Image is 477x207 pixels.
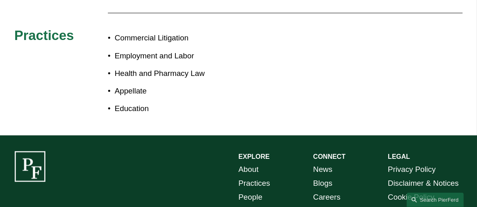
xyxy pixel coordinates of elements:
[239,153,270,160] strong: EXPLORE
[313,162,332,176] a: News
[388,162,436,176] a: Privacy Policy
[115,31,239,45] p: Commercial Litigation
[388,190,434,204] a: Cookie Policy
[115,102,239,116] p: Education
[388,176,459,190] a: Disclaimer & Notices
[388,153,410,160] strong: LEGAL
[115,49,239,63] p: Employment and Labor
[115,84,239,98] p: Appellate
[407,193,464,207] a: Search this site
[115,67,239,80] p: Health and Pharmacy Law
[239,176,270,190] a: Practices
[313,153,345,160] strong: CONNECT
[14,28,74,43] span: Practices
[239,190,263,204] a: People
[313,190,340,204] a: Careers
[313,176,332,190] a: Blogs
[239,162,259,176] a: About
